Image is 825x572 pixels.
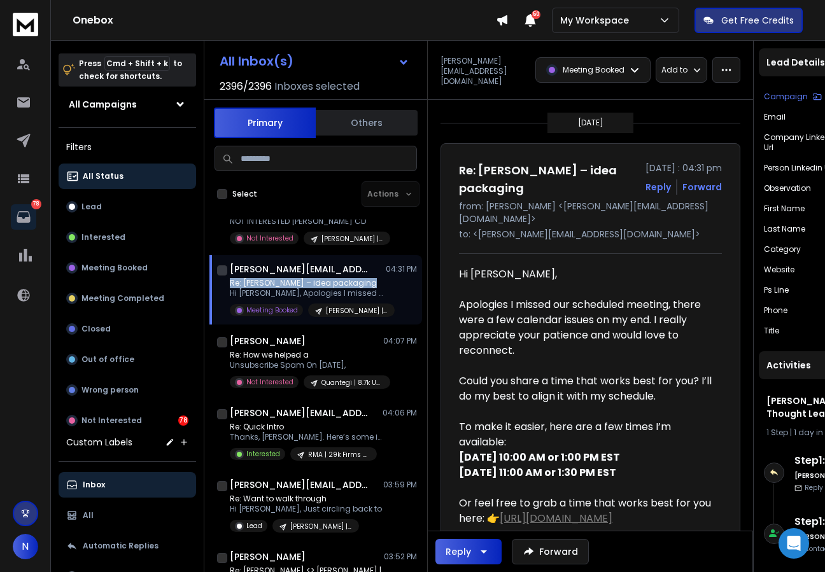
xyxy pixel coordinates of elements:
a: 78 [11,204,36,230]
p: 04:07 PM [383,336,417,346]
button: Reply [435,539,502,564]
p: Re: [PERSON_NAME] – idea packaging [230,278,383,288]
p: Not Interested [81,415,142,426]
p: Phone [764,305,787,316]
button: Closed [59,316,196,342]
span: Cmd + Shift + k [104,56,170,71]
p: Last Name [764,224,805,234]
div: Could you share a time that works best for you? I’ll do my best to align it with my schedule. To ... [459,373,712,496]
a: [URL][DOMAIN_NAME] [500,511,612,526]
p: to: <[PERSON_NAME][EMAIL_ADDRESS][DOMAIN_NAME]> [459,228,722,241]
p: Meeting Booked [81,263,148,273]
p: Meeting Completed [81,293,164,303]
p: 03:52 PM [384,552,417,562]
p: Get Free Credits [721,14,794,27]
p: Not Interested [246,377,293,387]
button: Others [316,109,418,137]
h1: [PERSON_NAME][EMAIL_ADDRESS][DOMAIN_NAME] [230,407,370,419]
p: Out of office [81,354,134,365]
p: Hi [PERSON_NAME], Apologies I missed our [230,288,383,298]
button: Campaign [764,92,822,102]
button: Forward [512,539,589,564]
p: Wrong person [81,385,139,395]
p: Not Interested [246,234,293,243]
p: Ps Line [764,285,789,295]
p: RMA | 29k Firms (General Team Info) [308,450,369,459]
p: Re: Want to walk through [230,494,382,504]
h1: Onebox [73,13,496,28]
p: 04:31 PM [386,264,417,274]
p: Hi [PERSON_NAME], Just circling back to [230,504,382,514]
button: Interested [59,225,196,250]
h1: [PERSON_NAME][EMAIL_ADDRESS][DOMAIN_NAME] [230,263,370,276]
label: Select [232,189,257,199]
p: Add to [661,65,687,75]
p: Meeting Booked [246,305,298,315]
p: Unsubscribe Spam On [DATE], [230,360,383,370]
p: All Status [83,171,123,181]
h1: All Inbox(s) [220,55,293,67]
p: Re: How we helped a [230,350,383,360]
p: Observation [764,183,811,193]
div: Reply [446,545,471,558]
p: Lead Details [766,56,825,69]
div: 78 [178,415,188,426]
p: Press to check for shortcuts. [79,57,182,83]
h1: All Campaigns [69,98,137,111]
p: Lead [246,521,262,531]
p: Category [764,244,801,255]
p: Closed [81,324,111,334]
button: Wrong person [59,377,196,403]
p: First Name [764,204,805,214]
span: 1 Step [766,427,788,438]
div: Apologies I missed our scheduled meeting, there were a few calendar issues on my end. I really ap... [459,297,712,373]
span: 2396 / 2396 [220,79,272,94]
p: Thanks, [PERSON_NAME]. Here’s some information about [230,432,383,442]
button: Get Free Credits [695,8,803,33]
button: Reply [645,181,671,193]
p: Re: Quick Intro [230,422,383,432]
p: [PERSON_NAME][EMAIL_ADDRESS][DOMAIN_NAME] [441,56,528,87]
button: N [13,534,38,559]
p: from: [PERSON_NAME] <[PERSON_NAME][EMAIL_ADDRESS][DOMAIN_NAME]> [459,200,722,225]
p: [DATE] [578,118,603,128]
p: All [83,510,94,520]
button: All [59,503,196,528]
p: [PERSON_NAME] | 4.2K Healthcare C level [290,522,351,531]
p: website [764,265,794,275]
h1: Re: [PERSON_NAME] – idea packaging [459,162,638,197]
button: Meeting Booked [59,255,196,281]
h1: [PERSON_NAME][EMAIL_ADDRESS][DOMAIN_NAME] [230,478,370,491]
h1: [PERSON_NAME] [230,550,306,563]
p: Quantegi | 8.7k US Venture Capital [321,378,383,387]
p: Campaign [764,92,808,102]
h3: Filters [59,138,196,156]
p: 78 [31,199,41,209]
p: Lead [81,202,102,212]
div: Hi [PERSON_NAME], [459,267,712,297]
p: [PERSON_NAME] | [GEOGRAPHIC_DATA]-Spain Workshop Campaign 16.5k [321,234,383,244]
p: NOT INTERESTED [PERSON_NAME] CD [230,216,383,227]
p: Automatic Replies [83,541,159,551]
p: Meeting Booked [563,65,624,75]
button: Automatic Replies [59,533,196,559]
p: 04:06 PM [383,408,417,418]
button: Lead [59,194,196,220]
div: Open Intercom Messenger [779,528,809,559]
p: Interested [246,449,280,459]
p: Email [764,112,786,122]
p: [DATE] : 04:31 pm [645,162,722,174]
h3: Inboxes selected [274,79,360,94]
p: [PERSON_NAME] | 3.0k Thought Leaders [326,306,387,316]
button: Not Interested78 [59,408,196,433]
p: Interested [81,232,125,242]
button: All Inbox(s) [209,48,420,74]
button: Primary [214,108,316,138]
h1: [PERSON_NAME] [230,335,306,347]
button: All Campaigns [59,92,196,117]
div: Forward [682,181,722,193]
p: My Workspace [560,14,634,27]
